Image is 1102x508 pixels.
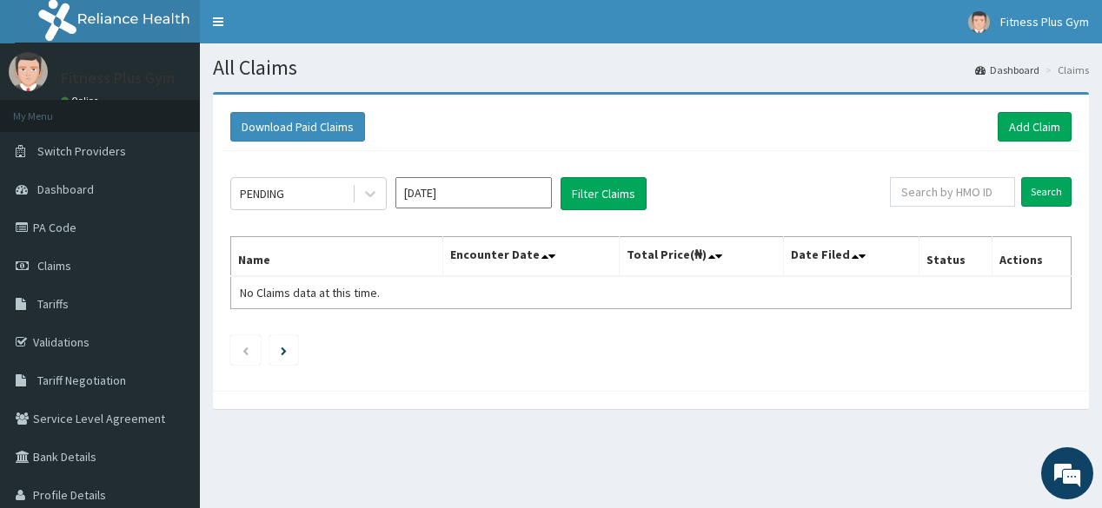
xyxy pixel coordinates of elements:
[37,373,126,388] span: Tariff Negotiation
[1041,63,1089,77] li: Claims
[37,258,71,274] span: Claims
[281,342,287,358] a: Next page
[213,56,1089,79] h1: All Claims
[240,285,380,300] span: No Claims data at this time.
[37,296,69,312] span: Tariffs
[783,237,919,277] th: Date Filed
[620,237,784,277] th: Total Price(₦)
[919,237,992,277] th: Status
[240,185,284,202] div: PENDING
[37,143,126,159] span: Switch Providers
[998,112,1072,142] a: Add Claim
[992,237,1072,277] th: Actions
[975,63,1039,77] a: Dashboard
[231,237,443,277] th: Name
[9,52,48,91] img: User Image
[1021,177,1072,207] input: Search
[890,177,1015,207] input: Search by HMO ID
[37,181,94,197] span: Dashboard
[442,237,620,277] th: Encounter Date
[61,70,175,86] p: Fitness Plus Gym
[561,177,647,210] button: Filter Claims
[61,95,103,107] a: Online
[1000,14,1089,30] span: Fitness Plus Gym
[242,342,249,358] a: Previous page
[395,177,552,208] input: Select Month and Year
[230,112,365,142] button: Download Paid Claims
[968,11,990,33] img: User Image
